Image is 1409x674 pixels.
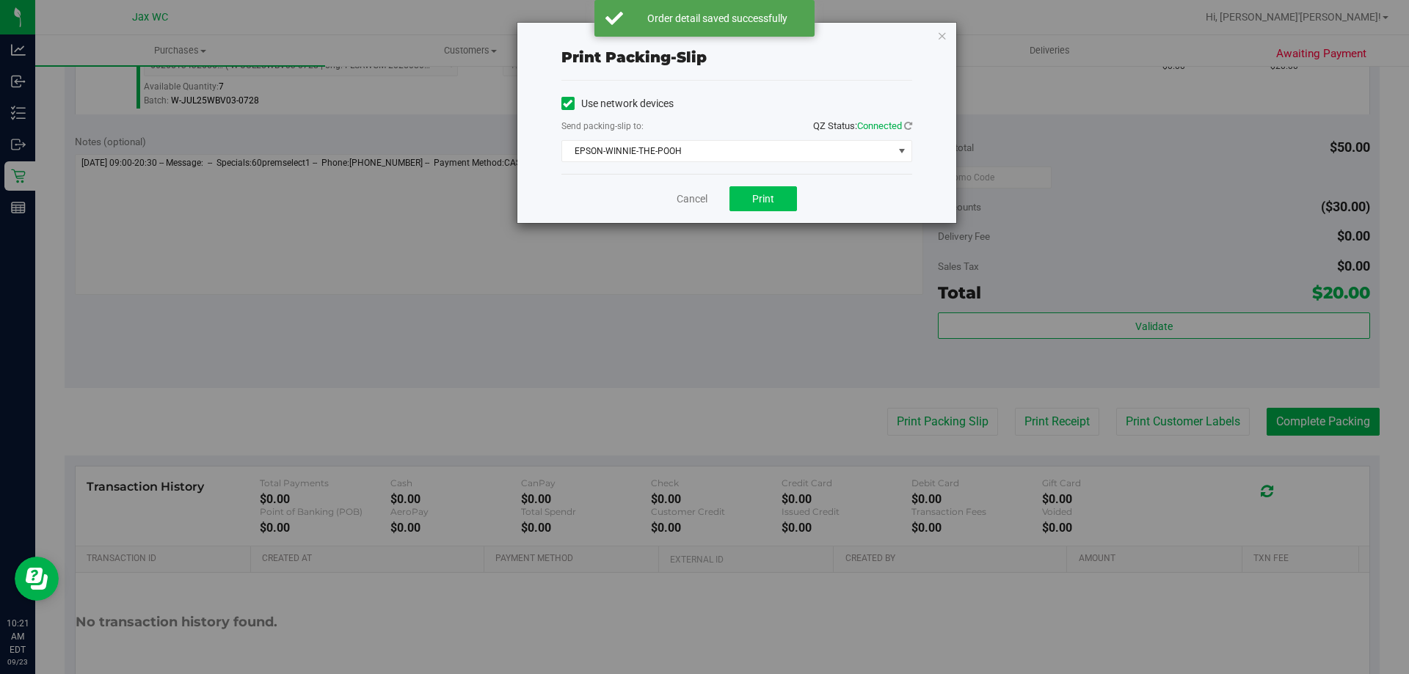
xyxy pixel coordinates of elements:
span: Print [752,193,774,205]
span: Connected [857,120,902,131]
label: Send packing-slip to: [561,120,644,133]
span: select [892,141,911,161]
a: Cancel [677,191,707,207]
span: Print packing-slip [561,48,707,66]
button: Print [729,186,797,211]
span: QZ Status: [813,120,912,131]
iframe: Resource center [15,557,59,601]
label: Use network devices [561,96,674,111]
div: Order detail saved successfully [631,11,804,26]
span: EPSON-WINNIE-THE-POOH [562,141,893,161]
